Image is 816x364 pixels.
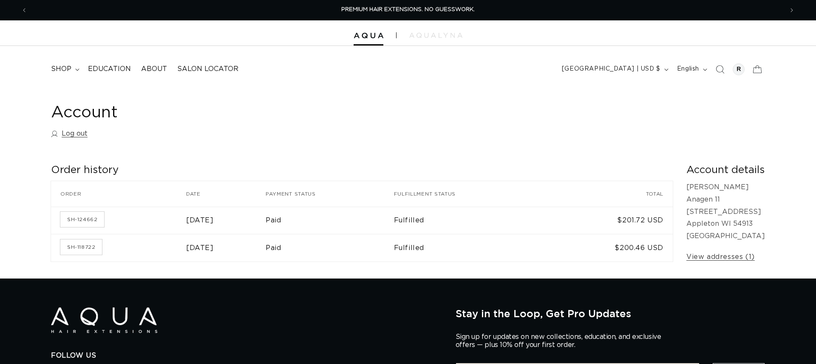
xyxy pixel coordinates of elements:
[136,60,172,79] a: About
[141,65,167,74] span: About
[51,164,673,177] h2: Order history
[186,217,214,224] time: [DATE]
[46,60,83,79] summary: shop
[266,181,394,207] th: Payment status
[341,7,475,12] span: PREMIUM HAIR EXTENSIONS. NO GUESSWORK.
[51,307,157,333] img: Aqua Hair Extensions
[354,33,383,39] img: Aqua Hair Extensions
[456,333,668,349] p: Sign up for updates on new collections, education, and exclusive offers — plus 10% off your first...
[83,60,136,79] a: Education
[88,65,131,74] span: Education
[60,239,102,255] a: Order number SH-118722
[677,65,699,74] span: English
[547,181,673,207] th: Total
[686,251,755,263] a: View addresses (1)
[456,307,765,319] h2: Stay in the Loop, Get Pro Updates
[394,207,548,234] td: Fulfilled
[51,102,765,123] h1: Account
[686,181,765,242] p: [PERSON_NAME] Anagen 11 [STREET_ADDRESS] Appleton WI 54913 [GEOGRAPHIC_DATA]
[60,212,104,227] a: Order number SH-124662
[686,164,765,177] h2: Account details
[186,245,214,251] time: [DATE]
[51,351,443,360] h2: Follow Us
[711,60,729,79] summary: Search
[266,234,394,262] td: Paid
[394,181,548,207] th: Fulfillment status
[177,65,238,74] span: Salon Locator
[782,2,801,18] button: Next announcement
[186,181,266,207] th: Date
[394,234,548,262] td: Fulfilled
[15,2,34,18] button: Previous announcement
[266,207,394,234] td: Paid
[409,33,462,38] img: aqualyna.com
[547,207,673,234] td: $201.72 USD
[51,65,71,74] span: shop
[51,181,186,207] th: Order
[672,61,711,77] button: English
[562,65,660,74] span: [GEOGRAPHIC_DATA] | USD $
[172,60,244,79] a: Salon Locator
[557,61,672,77] button: [GEOGRAPHIC_DATA] | USD $
[51,128,88,140] a: Log out
[547,234,673,262] td: $200.46 USD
